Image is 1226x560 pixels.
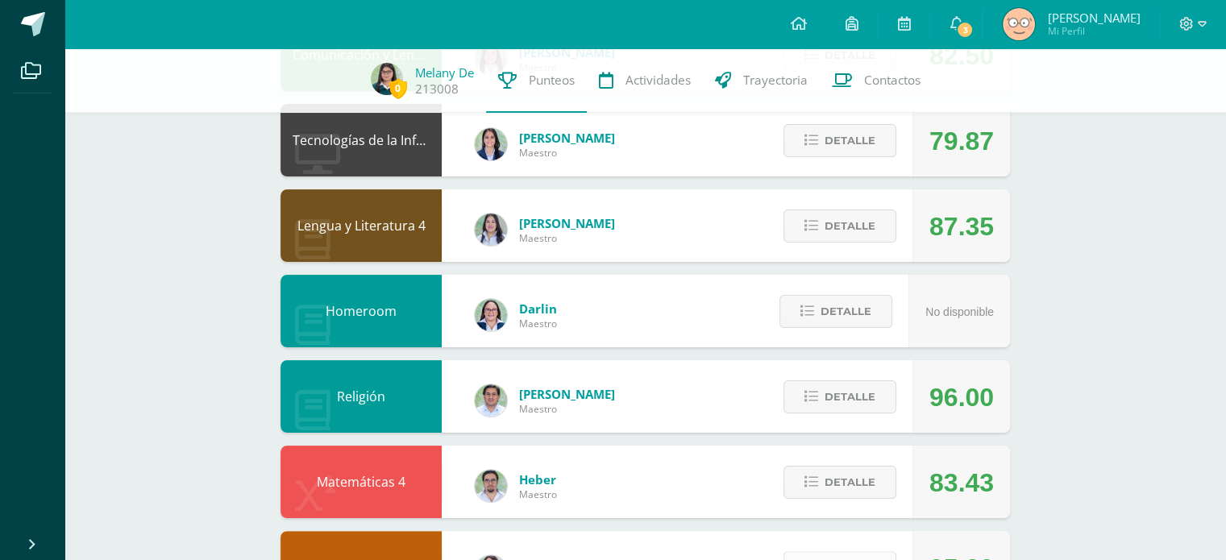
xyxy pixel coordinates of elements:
[929,105,994,177] div: 79.87
[475,384,507,417] img: f767cae2d037801592f2ba1a5db71a2a.png
[389,78,407,98] span: 0
[825,211,875,241] span: Detalle
[475,470,507,502] img: 00229b7027b55c487e096d516d4a36c4.png
[529,72,575,89] span: Punteos
[475,214,507,246] img: df6a3bad71d85cf97c4a6d1acf904499.png
[925,305,994,318] span: No disponible
[371,63,403,95] img: d767a28e0159f41e94eb54805d237cff.png
[281,275,442,347] div: Homeroom
[783,466,896,499] button: Detalle
[825,382,875,412] span: Detalle
[281,104,442,176] div: Tecnologías de la Información y la Comunicación 4
[779,295,892,328] button: Detalle
[1047,24,1140,38] span: Mi Perfil
[475,128,507,160] img: 7489ccb779e23ff9f2c3e89c21f82ed0.png
[24,21,87,35] a: Back to Top
[820,48,933,113] a: Contactos
[6,97,98,111] label: Tamaño de fuente
[6,6,235,21] div: Outline
[821,297,871,326] span: Detalle
[519,146,615,160] span: Maestro
[743,72,808,89] span: Trayectoria
[19,112,45,126] span: 16 px
[415,64,474,81] a: Melany de
[956,21,974,39] span: 3
[783,380,896,413] button: Detalle
[519,317,557,330] span: Maestro
[486,48,587,113] a: Punteos
[783,124,896,157] button: Detalle
[415,81,459,97] a: 213008
[281,189,442,262] div: Lengua y Literatura 4
[519,301,557,317] span: Darlin
[519,231,615,245] span: Maestro
[864,72,921,89] span: Contactos
[475,299,507,331] img: 571966f00f586896050bf2f129d9ef0a.png
[825,467,875,497] span: Detalle
[281,360,442,433] div: Religión
[519,402,615,416] span: Maestro
[703,48,820,113] a: Trayectoria
[1047,10,1140,26] span: [PERSON_NAME]
[519,386,615,402] span: [PERSON_NAME]
[929,190,994,263] div: 87.35
[1003,8,1035,40] img: ec776638e2b37e158411211b4036a738.png
[825,126,875,156] span: Detalle
[519,487,557,501] span: Maestro
[625,72,691,89] span: Actividades
[6,51,235,68] h3: Estilo
[783,209,896,243] button: Detalle
[929,446,994,519] div: 83.43
[519,215,615,231] span: [PERSON_NAME]
[587,48,703,113] a: Actividades
[519,130,615,146] span: [PERSON_NAME]
[519,471,557,487] span: Heber
[281,446,442,518] div: Matemáticas 4
[929,361,994,433] div: 96.00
